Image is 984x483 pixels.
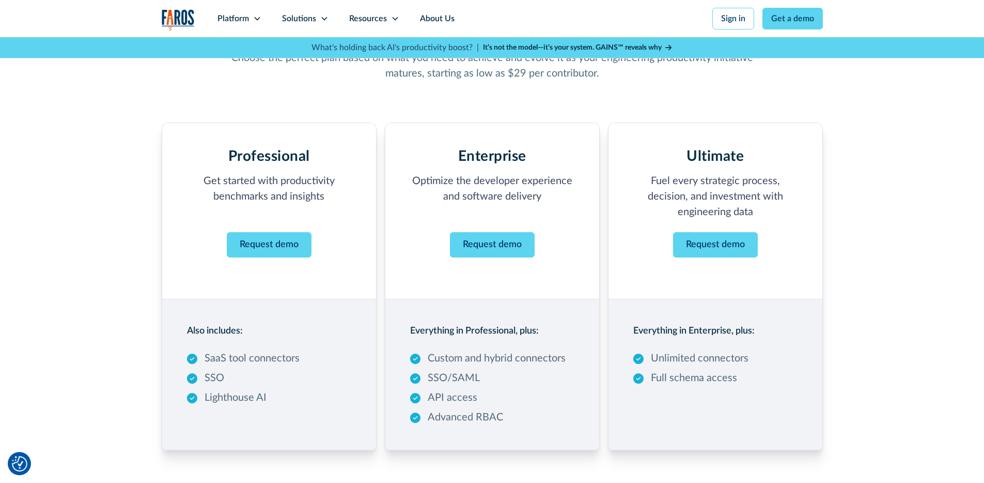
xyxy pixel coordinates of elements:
a: Get a demo [762,8,823,29]
img: Logo of the analytics and reporting company Faros. [162,9,195,31]
p: Full schema access [651,370,737,386]
p: Fuel every strategic process, decision, and investment with engineering data [633,173,798,220]
button: Cookie Settings [12,456,27,472]
div: Platform [217,12,249,25]
h3: Everything in Enterprise, plus: [633,324,755,338]
p: What's holding back AI's productivity boost? | [311,41,479,54]
p: SaaS tool connectors [205,351,300,366]
a: Contact Modal [450,232,535,258]
a: Contact Modal [673,232,758,258]
a: It’s not the model—it’s your system. GAINS™ reveals why [483,42,673,53]
a: Sign in [712,8,754,29]
img: Revisit consent button [12,456,27,472]
strong: It’s not the model—it’s your system. GAINS™ reveals why [483,44,662,51]
div: Resources [349,12,387,25]
div: Solutions [282,12,316,25]
p: Custom and hybrid connectors [428,351,566,366]
h2: Ultimate [686,148,744,165]
p: Lighthouse AI [205,390,267,405]
p: Get started with productivity benchmarks and insights ‍ [187,173,351,220]
p: Advanced RBAC [428,410,503,425]
h3: Also includes: [187,324,243,338]
p: Unlimited connectors [651,351,748,366]
p: API access [428,390,477,405]
h2: Enterprise [458,148,526,165]
a: Contact Modal [227,232,311,258]
p: Choose the perfect plan based on what you need to achieve and evolve it as your engineering produ... [228,50,757,81]
p: SSO [205,370,224,386]
h2: Professional [228,148,310,165]
p: SSO/SAML [428,370,480,386]
a: home [162,9,195,31]
p: Optimize the developer experience and software delivery ‍ [410,173,574,220]
h3: Everything in Professional, plus: [410,324,539,338]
